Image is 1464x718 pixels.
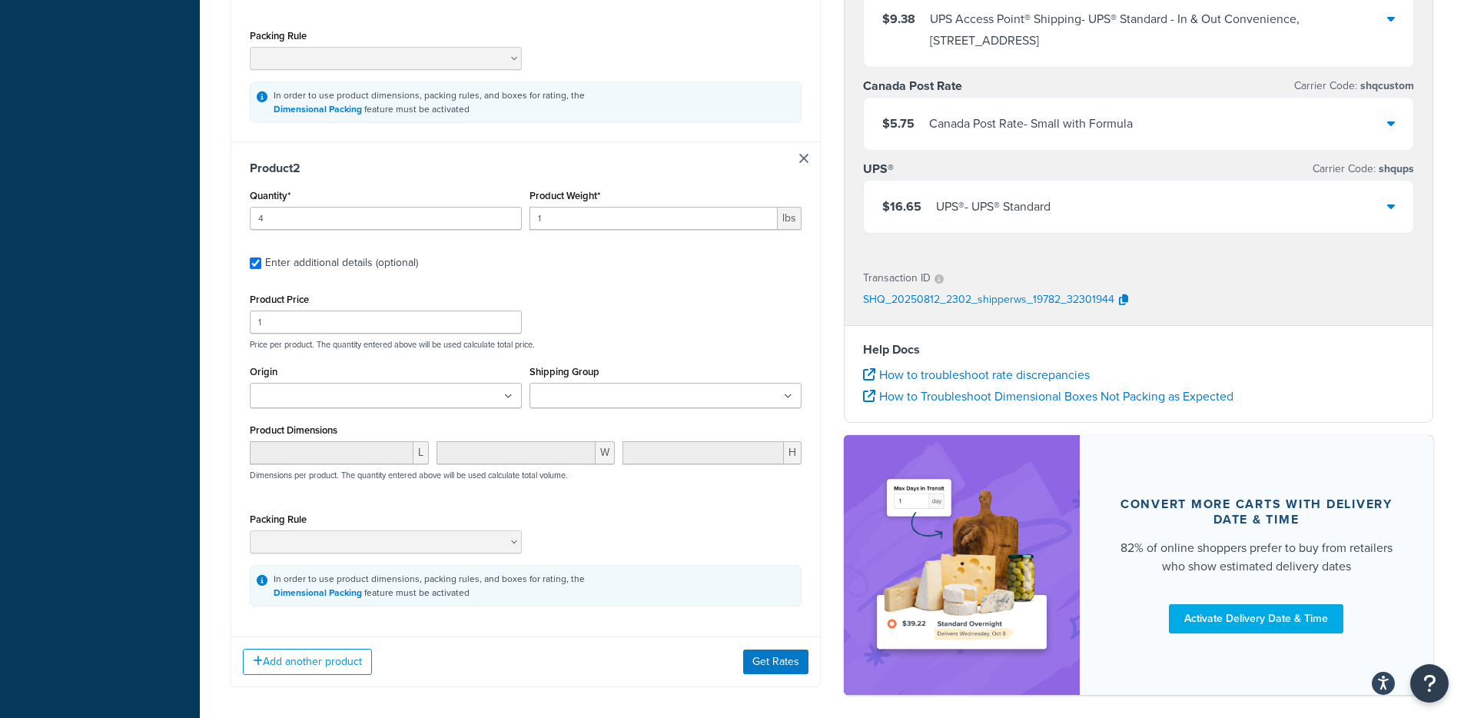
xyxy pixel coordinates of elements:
label: Product Price [250,294,309,305]
button: Add another product [243,649,372,675]
label: Origin [250,366,277,377]
p: SHQ_20250812_2302_shipperws_19782_32301944 [863,289,1114,312]
div: 82% of online shoppers prefer to buy from retailers who show estimated delivery dates [1117,539,1397,576]
h3: UPS® [863,161,894,177]
p: Transaction ID [863,268,931,289]
label: Product Dimensions [250,424,337,436]
p: Dimensions per product. The quantity entered above will be used calculate total volume. [246,470,568,480]
label: Shipping Group [529,366,599,377]
a: Dimensional Packing [274,586,362,600]
div: In order to use product dimensions, packing rules, and boxes for rating, the feature must be acti... [274,572,585,600]
div: Canada Post Rate - Small with Formula [929,113,1133,135]
label: Packing Rule [250,514,307,525]
span: W [596,441,615,464]
span: $5.75 [882,115,915,132]
div: Convert more carts with delivery date & time [1117,497,1397,527]
input: 0.00 [529,207,778,230]
div: UPS Access Point® Shipping - UPS® Standard - In & Out Convenience, [STREET_ADDRESS] [930,8,1388,52]
h3: Product 2 [250,161,802,176]
span: shqcustom [1357,78,1414,94]
h4: Help Docs [863,341,1415,359]
a: How to troubleshoot rate discrepancies [863,366,1090,384]
input: 0.0 [250,207,522,230]
div: UPS® - UPS® Standard [936,196,1051,218]
span: lbs [778,207,802,230]
a: Remove Item [799,154,808,163]
span: H [784,441,802,464]
h3: Canada Post Rate [863,78,962,94]
span: shqups [1376,161,1414,177]
a: Dimensional Packing [274,102,362,116]
a: How to Troubleshoot Dimensional Boxes Not Packing as Expected [863,387,1233,405]
a: Activate Delivery Date & Time [1169,604,1343,633]
img: feature-image-ddt-36eae7f7280da8017bfb280eaccd9c446f90b1fe08728e4019434db127062ab4.png [867,458,1057,672]
span: $16.65 [882,198,921,215]
button: Open Resource Center [1410,664,1449,703]
label: Product Weight* [529,190,600,201]
div: In order to use product dimensions, packing rules, and boxes for rating, the feature must be acti... [274,88,585,116]
span: $9.38 [882,10,915,28]
input: Enter additional details (optional) [250,258,261,269]
button: Get Rates [743,650,808,674]
p: Carrier Code: [1294,75,1414,97]
p: Price per product. The quantity entered above will be used calculate total price. [246,339,805,350]
label: Packing Rule [250,30,307,42]
span: L [413,441,429,464]
label: Quantity* [250,190,290,201]
p: Carrier Code: [1313,158,1414,180]
div: Enter additional details (optional) [265,252,418,274]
